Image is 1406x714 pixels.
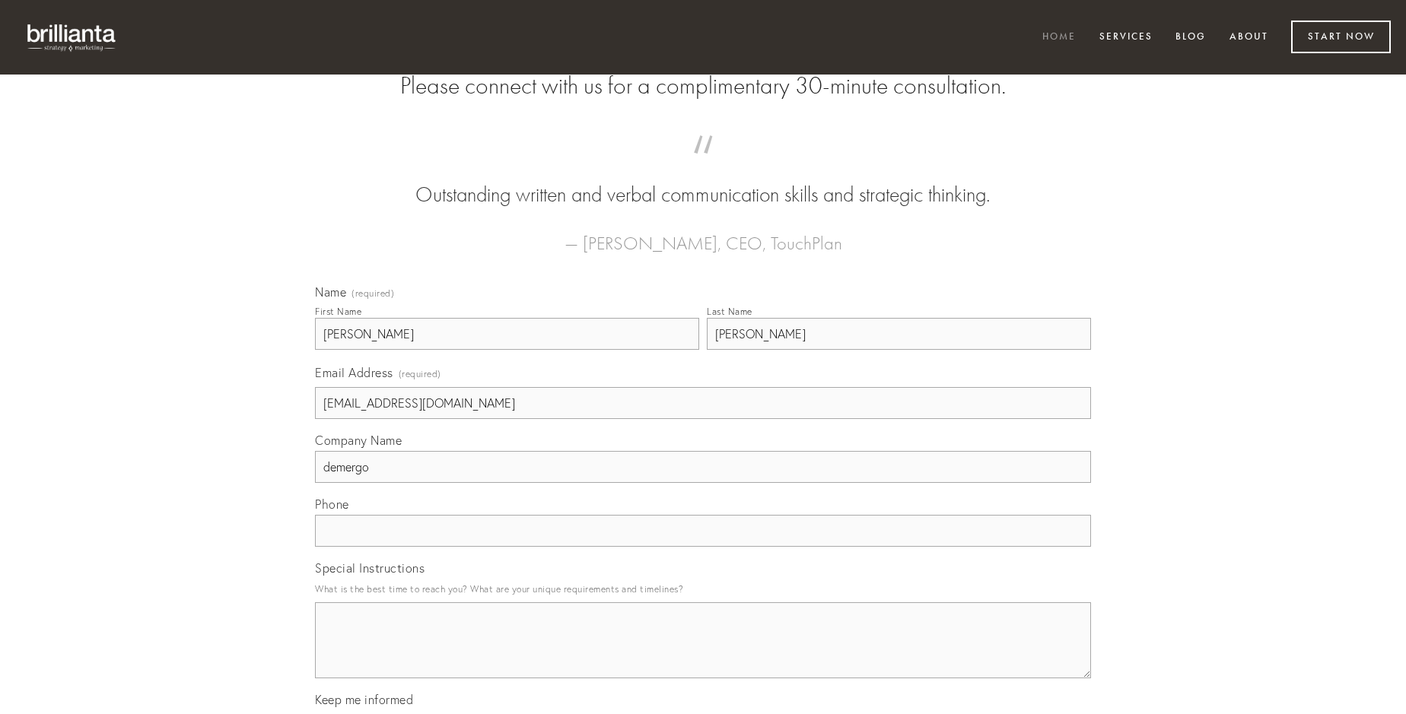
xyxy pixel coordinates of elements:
[315,71,1091,100] h2: Please connect with us for a complimentary 30-minute consultation.
[315,433,402,448] span: Company Name
[1089,25,1163,50] a: Services
[707,306,752,317] div: Last Name
[339,210,1067,259] figcaption: — [PERSON_NAME], CEO, TouchPlan
[15,15,129,59] img: brillianta - research, strategy, marketing
[315,579,1091,599] p: What is the best time to reach you? What are your unique requirements and timelines?
[339,151,1067,180] span: “
[315,497,349,512] span: Phone
[315,692,413,707] span: Keep me informed
[351,289,394,298] span: (required)
[315,284,346,300] span: Name
[1032,25,1086,50] a: Home
[1166,25,1216,50] a: Blog
[1220,25,1278,50] a: About
[399,363,441,384] span: (required)
[339,151,1067,210] blockquote: Outstanding written and verbal communication skills and strategic thinking.
[315,365,393,380] span: Email Address
[1291,21,1391,53] a: Start Now
[315,560,425,576] span: Special Instructions
[315,306,361,317] div: First Name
